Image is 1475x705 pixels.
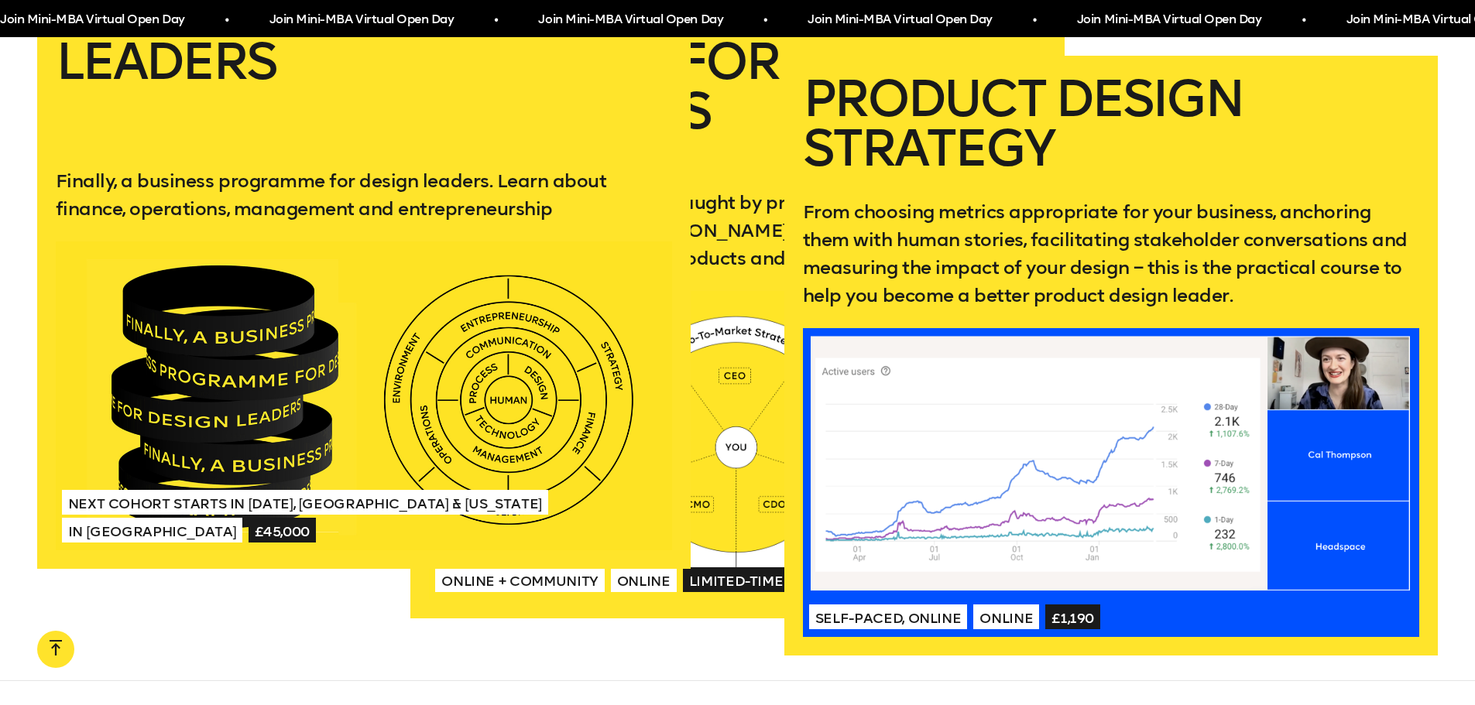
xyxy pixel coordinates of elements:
h2: Product Design Strategy [803,74,1420,173]
span: Self-paced, Online [809,604,968,629]
p: A practical business course taught by product leaders at [GEOGRAPHIC_DATA], [PERSON_NAME] and mor... [429,189,1046,272]
span: Online [973,604,1039,629]
a: Product Design StrategyFrom choosing metrics appropriate for your business, anchoring them with h... [784,56,1439,655]
span: • [211,6,215,34]
span: In [GEOGRAPHIC_DATA] [62,518,243,542]
span: £1,190 [1045,604,1100,629]
span: • [750,6,753,34]
a: Mini-MBA for DesignersA practical business course taught by product leaders at [GEOGRAPHIC_DATA],... [410,19,1065,618]
span: • [481,6,485,34]
span: £45,000 [249,518,316,542]
span: • [1019,6,1023,34]
p: From choosing metrics appropriate for your business, anchoring them with human stories, facilitat... [803,198,1420,310]
span: Online + Community [435,567,605,592]
p: Finally, a business programme for design leaders. Learn about finance, operations, management and... [56,167,673,223]
span: • [1288,6,1292,34]
span: Limited-time price: £2,100 [683,567,887,592]
span: Online [611,567,677,592]
h2: Mini-MBA for Designers [429,37,1046,164]
span: Next Cohort Starts in [DATE], [GEOGRAPHIC_DATA] & [US_STATE] [62,490,548,515]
